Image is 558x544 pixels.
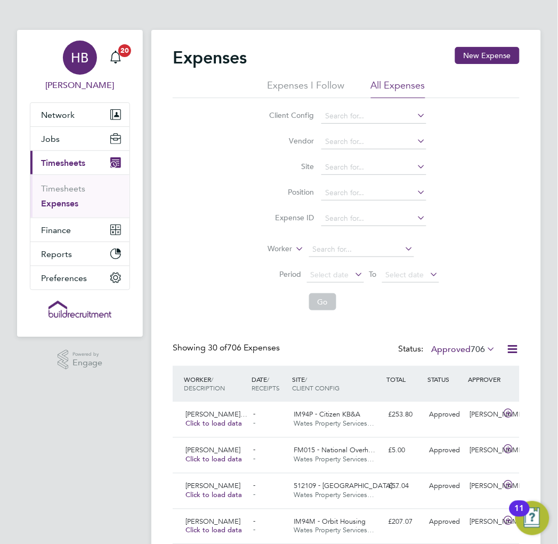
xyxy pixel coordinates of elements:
[253,410,255,419] span: -
[515,509,524,523] div: 11
[294,526,374,535] span: Wates Property Services…
[471,344,486,355] span: 706
[465,514,506,531] div: [PERSON_NAME]
[30,266,130,290] button: Preferences
[429,446,460,455] span: Approved
[289,370,384,398] div: SITE
[58,350,103,370] a: Powered byEngage
[465,370,506,389] div: APPROVER
[17,30,143,337] nav: Main navigation
[185,491,242,500] span: Click to load data
[41,183,85,194] a: Timesheets
[72,350,102,359] span: Powered by
[181,370,249,398] div: WORKER
[254,269,302,279] label: Period
[252,384,280,393] span: RECEIPTS
[185,446,240,455] span: [PERSON_NAME]
[294,517,366,526] span: IM94M - Orbit Housing
[266,187,314,197] label: Position
[321,186,426,201] input: Search for...
[311,270,349,279] span: Select date
[30,301,130,318] a: Go to home page
[309,293,336,310] button: Go
[30,174,130,218] div: Timesheets
[30,103,130,126] button: Network
[515,501,549,535] button: Open Resource Center, 11 new notifications
[429,410,460,419] span: Approved
[465,478,506,495] div: [PERSON_NAME]
[48,301,111,318] img: buildrec-logo-retina.png
[30,79,130,92] span: Hayley Barrance
[41,198,78,209] a: Expenses
[185,410,247,419] span: [PERSON_NAME]…
[41,158,85,168] span: Timesheets
[321,160,426,175] input: Search for...
[185,455,242,464] span: Click to load data
[253,482,255,491] span: -
[425,370,465,389] div: STATUS
[185,526,242,535] span: Click to load data
[294,419,374,428] span: Wates Property Services…
[105,41,126,75] a: 20
[386,270,424,279] span: Select date
[321,134,426,149] input: Search for...
[208,342,227,353] span: 30 of
[384,442,425,460] div: £5.00
[266,136,314,146] label: Vendor
[211,375,213,384] span: /
[208,342,280,353] span: 706 Expenses
[41,134,60,144] span: Jobs
[253,517,255,526] span: -
[429,517,460,526] span: Approved
[253,446,255,455] span: -
[30,41,130,92] a: HB[PERSON_NAME]
[41,225,71,235] span: Finance
[465,442,506,460] div: [PERSON_NAME]
[30,242,130,266] button: Reports
[253,419,255,428] span: -
[384,478,425,495] div: £57.04
[253,455,255,464] span: -
[185,419,242,428] span: Click to load data
[294,446,375,455] span: FM015 - National Overh…
[294,482,399,491] span: 512109 - [GEOGRAPHIC_DATA]…
[266,162,314,171] label: Site
[321,109,426,124] input: Search for...
[294,455,374,464] span: Wates Property Services…
[321,211,426,226] input: Search for...
[371,79,425,98] li: All Expenses
[185,482,240,491] span: [PERSON_NAME]
[294,410,360,419] span: IM94P - Citizen KB&A
[432,344,496,355] label: Approved
[30,127,130,150] button: Jobs
[253,526,255,535] span: -
[245,244,293,254] label: Worker
[465,406,506,424] div: [PERSON_NAME]
[30,151,130,174] button: Timesheets
[384,370,425,389] div: TOTAL
[309,242,414,257] input: Search for...
[399,342,498,357] div: Status:
[185,517,240,526] span: [PERSON_NAME]
[455,47,520,64] button: New Expense
[384,514,425,531] div: £207.07
[266,110,314,120] label: Client Config
[118,44,131,57] span: 20
[294,491,374,500] span: Wates Property Services…
[366,267,380,281] span: To
[249,370,289,398] div: DATE
[305,375,307,384] span: /
[173,47,247,68] h2: Expenses
[253,491,255,500] span: -
[292,384,339,393] span: CLIENT CONFIG
[429,482,460,491] span: Approved
[173,342,282,354] div: Showing
[184,384,225,393] span: DESCRIPTION
[41,273,87,283] span: Preferences
[41,249,72,259] span: Reports
[267,375,269,384] span: /
[71,51,89,65] span: HB
[266,213,314,222] label: Expense ID
[267,79,344,98] li: Expenses I Follow
[384,406,425,424] div: £253.80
